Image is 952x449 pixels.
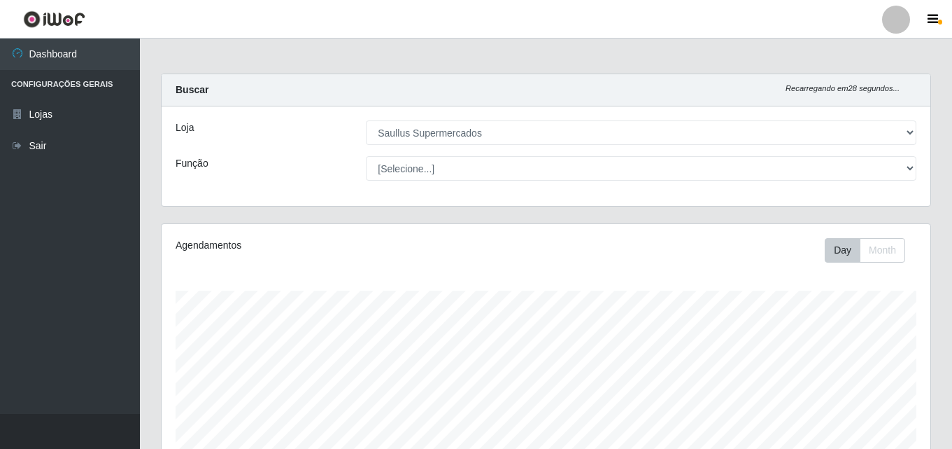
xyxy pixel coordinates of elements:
[825,238,916,263] div: Toolbar with button groups
[825,238,905,263] div: First group
[176,238,472,253] div: Agendamentos
[825,238,860,263] button: Day
[786,84,900,92] i: Recarregando em 28 segundos...
[23,11,85,28] img: CoreUI Logo
[860,238,905,263] button: Month
[176,120,194,135] label: Loja
[176,156,208,171] label: Função
[176,84,208,95] strong: Buscar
